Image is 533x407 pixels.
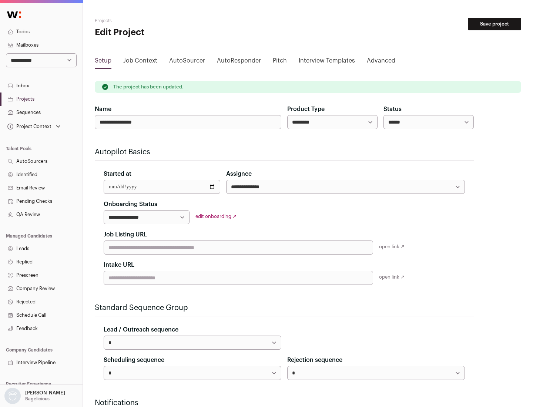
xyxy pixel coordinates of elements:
label: Onboarding Status [104,200,157,209]
label: Intake URL [104,260,134,269]
a: Setup [95,56,111,68]
a: AutoSourcer [169,56,205,68]
img: nopic.png [4,388,21,404]
label: Started at [104,169,131,178]
h1: Edit Project [95,27,237,38]
p: [PERSON_NAME] [25,390,65,396]
button: Save project [468,18,521,30]
a: edit onboarding ↗ [195,214,237,219]
label: Rejection sequence [287,356,342,364]
label: Lead / Outreach sequence [104,325,178,334]
label: Product Type [287,105,325,114]
button: Open dropdown [6,121,62,132]
h2: Standard Sequence Group [95,303,474,313]
a: Advanced [367,56,395,68]
p: The project has been updated. [113,84,184,90]
a: Interview Templates [299,56,355,68]
a: AutoResponder [217,56,261,68]
label: Job Listing URL [104,230,147,239]
label: Scheduling sequence [104,356,164,364]
h2: Projects [95,18,237,24]
a: Job Context [123,56,157,68]
label: Name [95,105,111,114]
button: Open dropdown [3,388,67,404]
img: Wellfound [3,7,25,22]
h2: Autopilot Basics [95,147,474,157]
p: Bagelicious [25,396,50,402]
label: Status [383,105,402,114]
a: Pitch [273,56,287,68]
div: Project Context [6,124,51,129]
label: Assignee [226,169,252,178]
